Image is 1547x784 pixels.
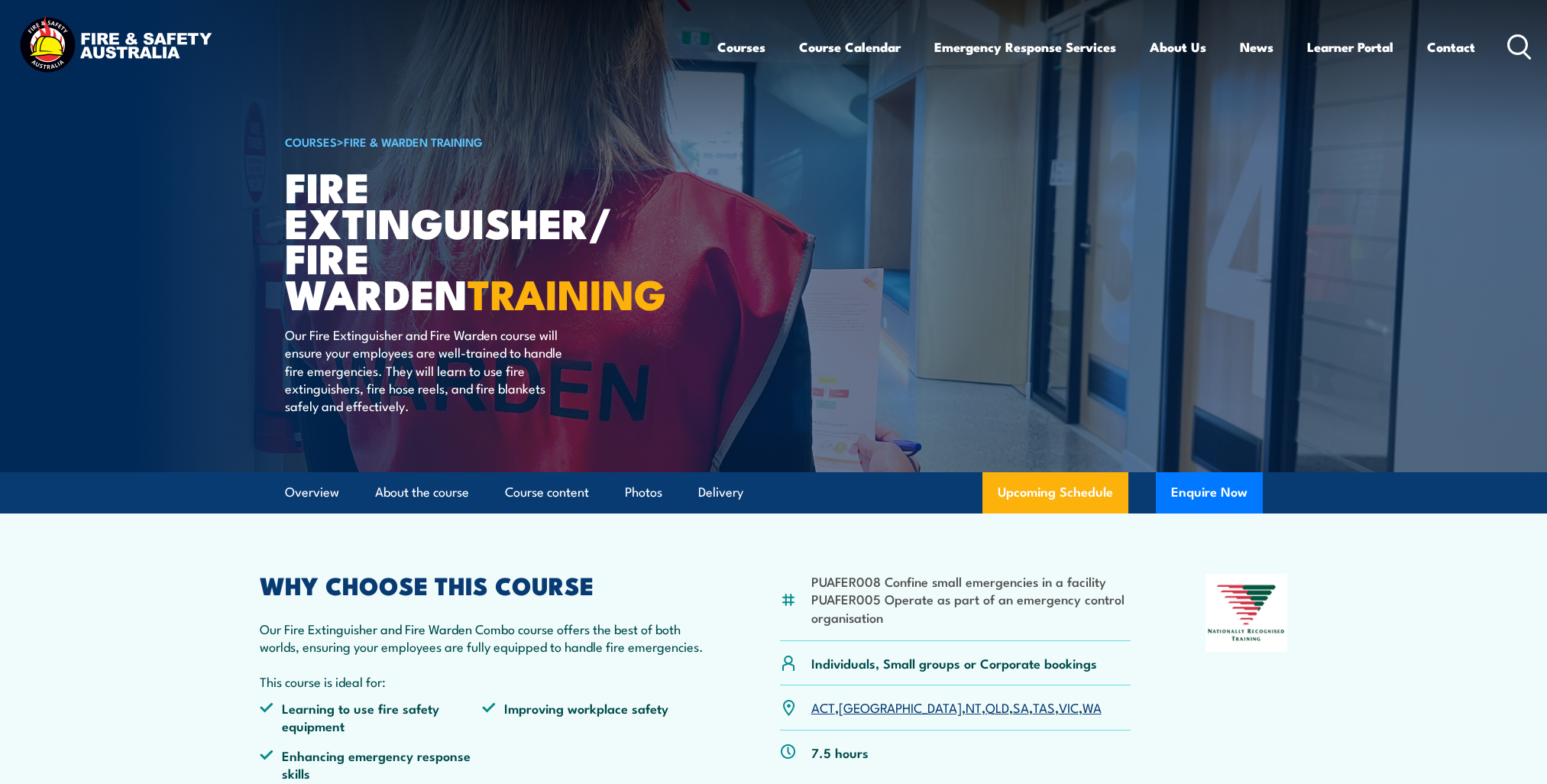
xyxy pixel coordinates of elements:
[811,744,869,761] p: 7.5 hours
[811,654,1097,672] p: Individuals, Small groups or Corporate bookings
[1240,27,1274,67] a: News
[344,133,483,150] a: Fire & Warden Training
[1083,698,1102,716] a: WA
[505,472,589,513] a: Course content
[1150,27,1206,67] a: About Us
[811,590,1131,626] li: PUAFER005 Operate as part of an emergency control organisation
[799,27,901,67] a: Course Calendar
[1307,27,1393,67] a: Learner Portal
[1206,574,1288,652] img: Nationally Recognised Training logo.
[934,27,1116,67] a: Emergency Response Services
[717,27,765,67] a: Courses
[1156,472,1263,513] button: Enquire Now
[811,698,835,716] a: ACT
[482,699,705,735] li: Improving workplace safety
[698,472,743,513] a: Delivery
[839,698,962,716] a: [GEOGRAPHIC_DATA]
[811,698,1102,716] p: , , , , , , ,
[985,698,1009,716] a: QLD
[285,472,339,513] a: Overview
[285,326,564,415] p: Our Fire Extinguisher and Fire Warden course will ensure your employees are well-trained to handl...
[811,572,1131,590] li: PUAFER008 Confine small emergencies in a facility
[1013,698,1029,716] a: SA
[285,133,337,150] a: COURSES
[1427,27,1475,67] a: Contact
[260,620,706,656] p: Our Fire Extinguisher and Fire Warden Combo course offers the best of both worlds, ensuring your ...
[285,168,662,311] h1: Fire Extinguisher/ Fire Warden
[285,132,662,151] h6: >
[1033,698,1055,716] a: TAS
[260,747,483,782] li: Enhancing emergency response skills
[260,672,706,690] p: This course is ideal for:
[260,699,483,735] li: Learning to use fire safety equipment
[468,261,666,324] strong: TRAINING
[966,698,982,716] a: NT
[375,472,469,513] a: About the course
[1059,698,1079,716] a: VIC
[260,574,706,595] h2: WHY CHOOSE THIS COURSE
[982,472,1128,513] a: Upcoming Schedule
[625,472,662,513] a: Photos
